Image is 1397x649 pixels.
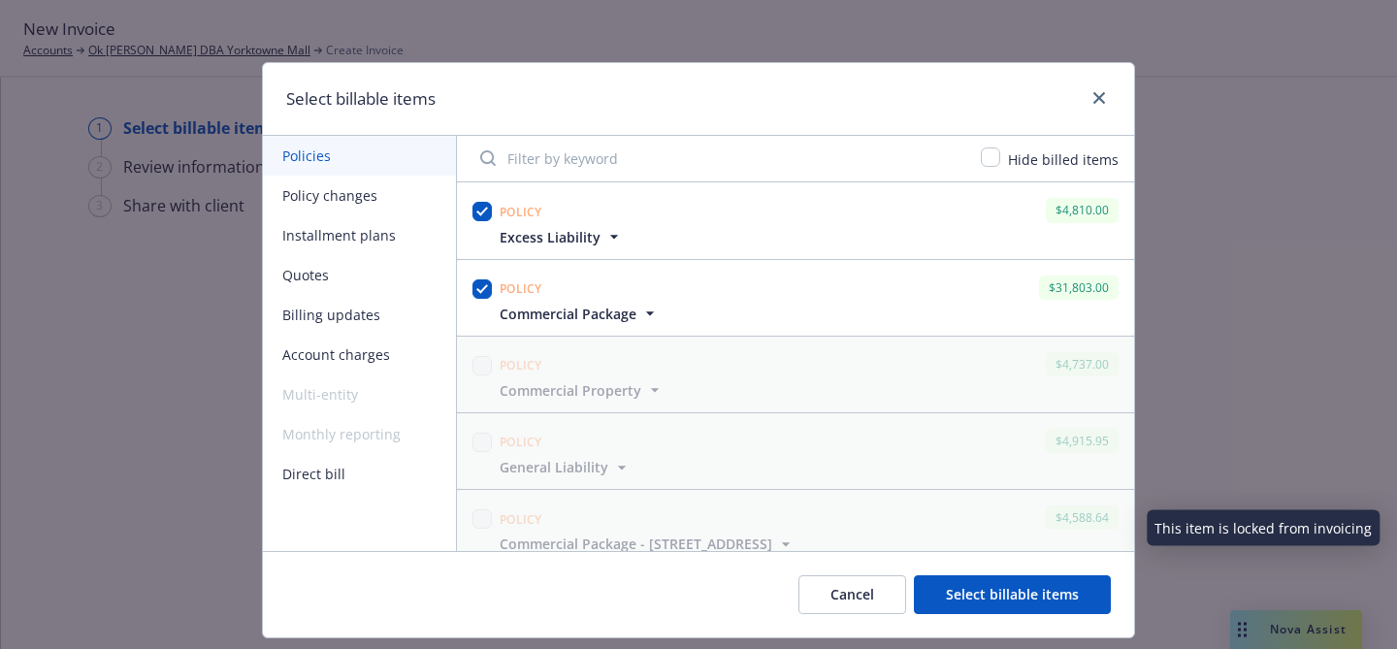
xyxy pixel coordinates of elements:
div: $31,803.00 [1039,276,1119,300]
span: Commercial Package [500,304,636,324]
button: Select billable items [914,575,1111,614]
span: Multi-entity [263,374,456,414]
span: Excess Liability [500,227,601,247]
button: Direct bill [263,454,456,494]
span: Monthly reporting [263,414,456,454]
span: Policy$4,737.00Commercial Property [457,337,1134,412]
span: Hide billed items [1008,150,1119,169]
span: Policy [500,434,542,450]
a: close [1088,86,1111,110]
span: Policy [500,511,542,528]
div: $4,915.95 [1046,429,1119,453]
span: Policy$4,588.64Commercial Package - [STREET_ADDRESS] [457,490,1134,566]
span: Policy [500,280,542,297]
button: Excess Liability [500,227,624,247]
button: Commercial Package [500,304,660,324]
div: $4,810.00 [1046,198,1119,222]
span: Commercial Package - [STREET_ADDRESS] [500,534,772,554]
button: Policy changes [263,176,456,215]
button: Account charges [263,335,456,374]
button: Installment plans [263,215,456,255]
div: $4,737.00 [1046,352,1119,376]
span: Policy [500,204,542,220]
button: General Liability [500,457,632,477]
button: Policies [263,136,456,176]
span: Commercial Property [500,380,641,401]
button: Billing updates [263,295,456,335]
input: Filter by keyword [469,139,969,178]
span: Policy$4,915.95General Liability [457,413,1134,489]
span: Policy [500,357,542,373]
span: General Liability [500,457,608,477]
button: Commercial Package - [STREET_ADDRESS] [500,534,796,554]
button: Commercial Property [500,380,665,401]
h1: Select billable items [286,86,436,112]
div: $4,588.64 [1046,505,1119,530]
button: Cancel [798,575,906,614]
button: Quotes [263,255,456,295]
